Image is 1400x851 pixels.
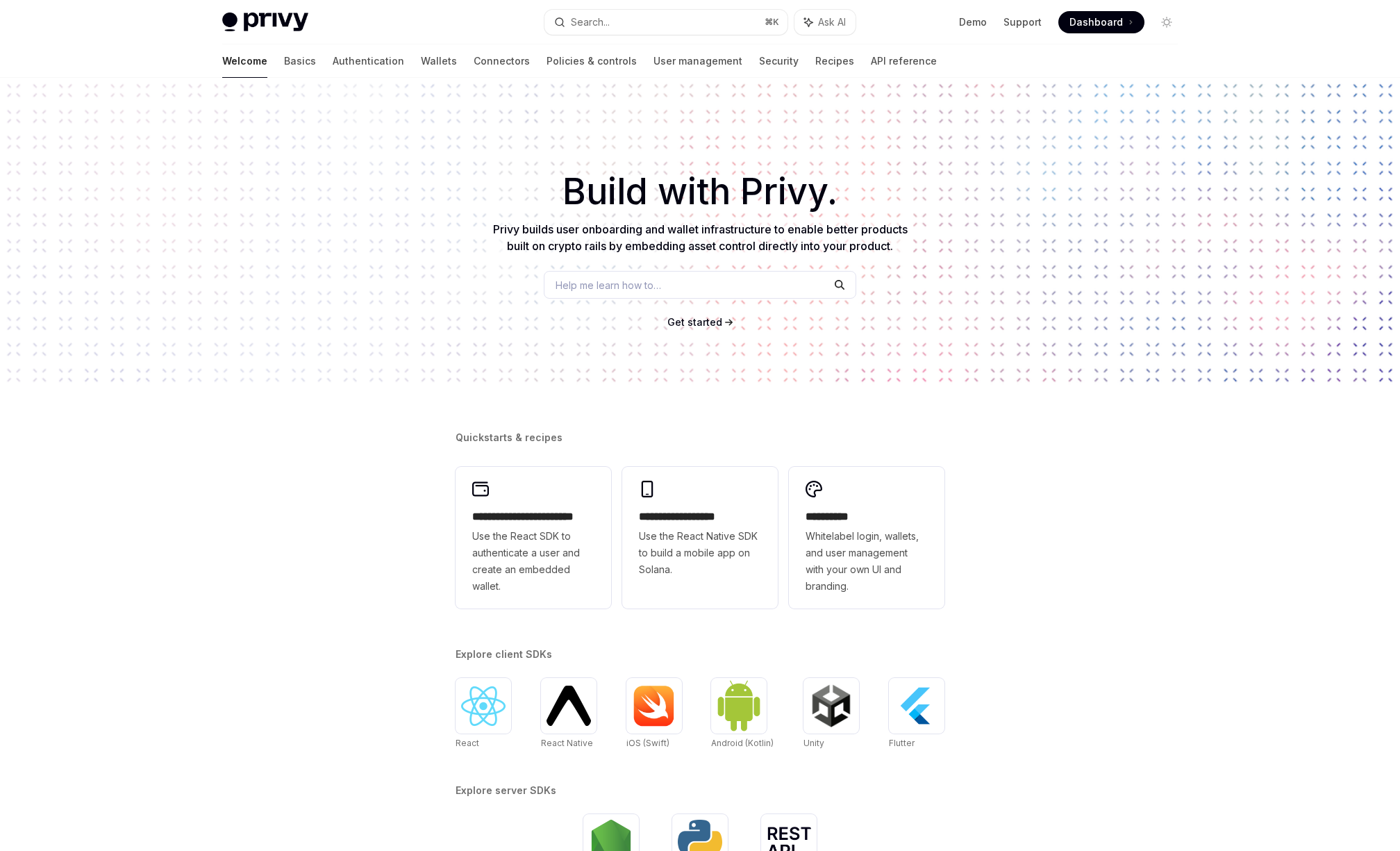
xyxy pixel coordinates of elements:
a: Get started [667,315,722,329]
a: Connectors [474,44,530,78]
span: Explore client SDKs [456,647,552,661]
div: Search... [571,14,610,31]
a: Recipes [815,44,854,78]
span: React Native [541,738,593,748]
img: iOS (Swift) [632,685,676,727]
span: ⌘ K [765,17,779,28]
a: Welcome [222,44,267,78]
a: Demo [959,15,987,29]
a: Security [759,44,799,78]
span: Explore server SDKs [456,784,556,798]
a: Android (Kotlin)Android (Kotlin) [711,678,774,750]
span: React [456,738,479,748]
button: Search...⌘K [544,10,787,35]
a: Dashboard [1058,11,1144,33]
span: Quickstarts & recipes [456,431,562,445]
a: **** *****Whitelabel login, wallets, and user management with your own UI and branding. [789,467,944,609]
a: Support [1003,15,1042,29]
span: Whitelabel login, wallets, and user management with your own UI and branding. [806,528,928,595]
span: Flutter [889,738,915,748]
a: iOS (Swift)iOS (Swift) [626,678,682,750]
a: Basics [284,44,316,78]
img: Android (Kotlin) [717,679,761,732]
a: ReactReact [456,678,511,750]
span: Get started [667,316,722,328]
a: FlutterFlutter [889,678,944,750]
span: Build with Privy. [562,179,837,204]
a: API reference [871,44,937,78]
button: Toggle dark mode [1156,11,1178,33]
button: Ask AI [794,10,856,35]
img: Unity [809,684,853,728]
a: Wallets [421,44,457,78]
a: User management [653,44,742,78]
span: Use the React Native SDK to build a mobile app on Solana. [639,528,761,578]
span: Help me learn how to… [556,278,661,292]
a: Authentication [333,44,404,78]
img: React [461,686,506,726]
span: Use the React SDK to authenticate a user and create an embedded wallet. [472,528,594,595]
a: Policies & controls [547,44,637,78]
span: Ask AI [818,15,846,29]
span: Unity [803,738,824,748]
span: iOS (Swift) [626,738,669,748]
span: Android (Kotlin) [711,738,774,748]
span: Privy builds user onboarding and wallet infrastructure to enable better products built on crypto ... [493,222,908,253]
span: Dashboard [1069,15,1123,29]
img: React Native [547,686,591,725]
img: light logo [222,13,308,32]
a: UnityUnity [803,678,859,750]
img: Flutter [894,684,939,728]
a: React NativeReact Native [541,678,597,750]
a: **** **** **** ***Use the React Native SDK to build a mobile app on Solana. [622,467,778,609]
